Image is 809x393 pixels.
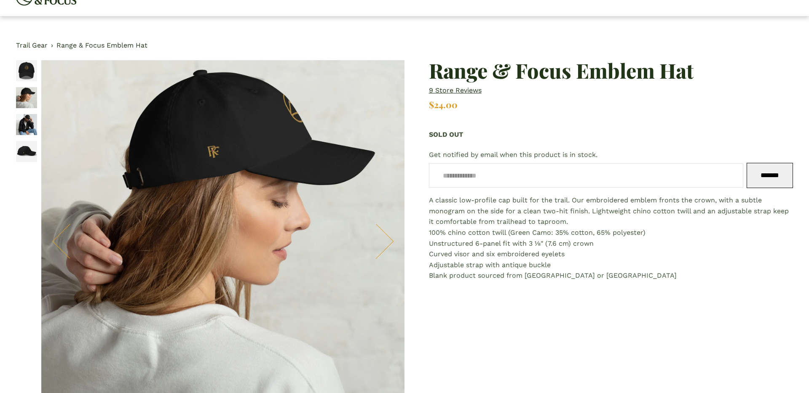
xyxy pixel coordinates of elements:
button: Image 4 of 4 [16,141,37,164]
a: Trail Gear [16,40,48,51]
div: Gallery thumbnails [16,60,37,164]
button: Image 2 of 4 [16,87,37,110]
img: classic-dad-hat-black-right-side-68d776c7203c7.jpg [16,114,37,135]
button: Previous [54,225,86,258]
a: Range & Focus Emblem Hat [56,40,147,51]
img: classic-dad-hat-black-right-68d776c720104.jpg [16,87,37,108]
div: $24.00 [429,101,793,109]
span: › [51,40,53,51]
iframe: Payment method messaging [427,112,795,125]
a: 9 store reviews [429,85,482,96]
button: Next [360,225,393,258]
img: classic-dad-hat-black-right-side-68d776c7206d1.jpg [16,141,37,162]
span: Get notified by email when this product is in stock. [429,151,793,158]
span: Sold Out [429,130,463,138]
div: A classic low-profile cap built for the trail. Our embroidered emblem fronts the crown, with a su... [429,195,793,281]
button: Image 3 of 4 [16,114,37,137]
img: classic-dad-hat-black-front-68d776c71e9d6.jpg [16,60,37,81]
button: Image 1 of 4 [16,60,37,83]
h1: Range & Focus Emblem Hat [429,60,793,80]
